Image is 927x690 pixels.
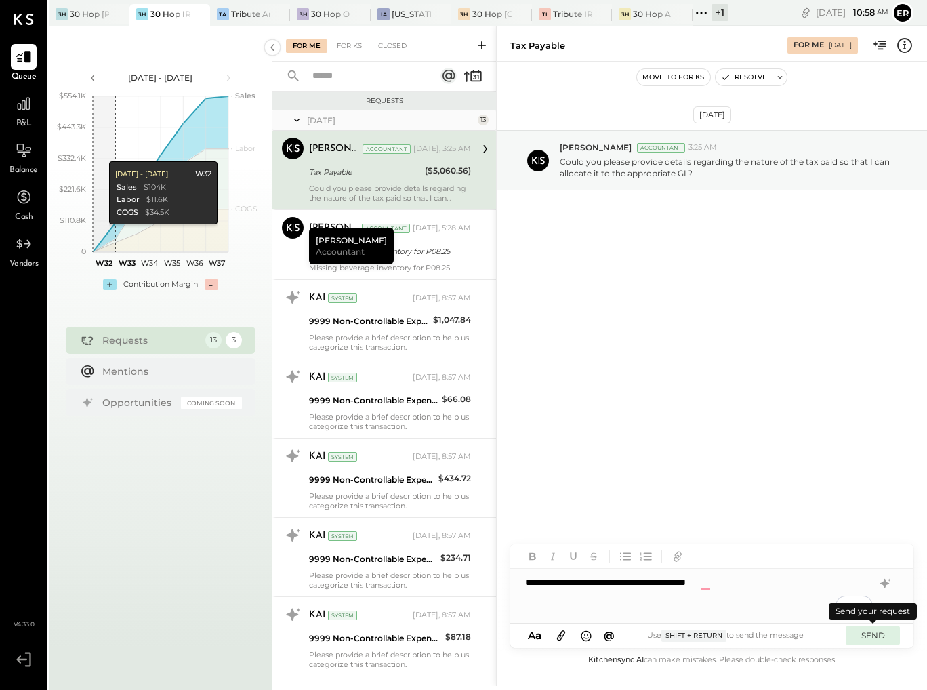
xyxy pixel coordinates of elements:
div: Requests [102,333,199,347]
button: Italic [544,548,562,565]
div: [DATE] - [DATE] [115,169,167,179]
div: + [103,279,117,290]
div: 3 [226,332,242,348]
button: Aa [524,628,545,643]
div: - [205,279,218,290]
a: Queue [1,44,47,83]
button: Ordered List [637,548,655,565]
div: Missing beverage inventory for P08.25 [309,263,471,272]
span: Shift + Return [661,630,726,642]
div: TI [539,8,551,20]
div: KAI [309,291,325,305]
text: Labor [235,144,255,153]
div: 9999 Non-Controllable Expenses:Other Income and Expenses:To Be Classified P&L [309,473,434,487]
div: Tax Payable [309,165,421,179]
div: Tribute Ankeny [231,8,270,20]
div: [DATE], 3:25 AM [413,144,471,155]
div: ($5,060.56) [425,164,471,178]
div: KAI [309,371,325,384]
div: 30 Hop Omaha [311,8,350,20]
div: [DATE] [307,115,474,126]
div: KAI [309,529,325,543]
div: $11.6K [146,195,167,205]
div: $104K [143,182,165,193]
div: Labor [116,195,139,205]
div: TA [217,8,229,20]
div: For Me [794,40,824,51]
div: 3H [619,8,631,20]
div: 9999 Non-Controllable Expenses:Other Income and Expenses:To Be Classified P&L [309,552,436,566]
div: System [328,293,357,303]
text: W35 [163,258,180,268]
div: [DATE] [816,6,888,19]
button: Move to for ks [637,69,710,85]
span: Balance [9,165,38,177]
span: P&L [16,118,32,130]
div: [DATE], 5:28 AM [413,223,471,234]
button: Bold [524,548,541,565]
div: System [328,452,357,462]
div: + 1 [712,4,728,21]
span: Queue [12,71,37,83]
div: Mentions [102,365,235,378]
div: $66.08 [442,392,471,406]
div: Please provide a brief description to help us categorize this transaction. [309,412,471,431]
div: Coming Soon [181,397,242,409]
div: 30 Hop IRL [150,8,190,20]
button: @ [600,627,619,644]
text: $221.6K [59,184,86,194]
div: [DATE] [829,41,852,50]
div: [DATE], 8:57 AM [413,451,471,462]
div: Requests [279,96,489,106]
div: 3H [56,8,68,20]
div: Closed [371,39,413,53]
div: To enrich screen reader interactions, please activate Accessibility in Grammarly extension settings [510,569,913,623]
button: Underline [564,548,582,565]
div: 30 Hop [GEOGRAPHIC_DATA] [472,8,512,20]
div: W32 [194,169,211,180]
div: COGS [116,207,138,218]
span: @ [604,629,615,642]
span: [PERSON_NAME] [560,142,632,153]
div: Opportunities [102,396,174,409]
div: For Me [286,39,327,53]
div: For KS [330,39,369,53]
a: Balance [1,138,47,177]
text: W36 [186,258,203,268]
span: a [535,629,541,642]
div: System [328,611,357,620]
div: 30 Hop Ankeny [633,8,672,20]
div: Could you please provide details regarding the nature of the tax paid so that I can allocate it t... [309,184,471,203]
span: Accountant [316,246,365,258]
div: 9999 Non-Controllable Expenses:Other Income and Expenses:To Be Classified P&L [309,632,441,645]
button: Resolve [716,69,773,85]
div: 9999 Non-Controllable Expenses:Other Income and Expenses:To Be Classified P&L [309,394,438,407]
div: [DATE], 8:57 AM [413,372,471,383]
p: Could you please provide details regarding the nature of the tax paid so that I can allocate it t... [560,156,899,179]
text: W37 [208,258,225,268]
div: System [328,531,357,541]
div: [PERSON_NAME] [309,142,360,156]
div: copy link [799,5,812,20]
div: $1,047.84 [433,313,471,327]
div: [DATE], 8:57 AM [413,610,471,621]
text: 0 [81,247,86,256]
span: Cash [15,211,33,224]
div: KAI [309,609,325,622]
text: $110.8K [60,216,86,225]
a: P&L [1,91,47,130]
text: $554.1K [59,91,86,100]
div: Please provide a brief description to help us categorize this transaction. [309,491,471,510]
div: [DATE] [693,106,731,123]
div: 13 [478,115,489,125]
div: Accountant [362,224,410,233]
div: Accountant [637,143,685,153]
div: [PERSON_NAME] [309,228,394,264]
div: Accountant [363,144,411,154]
button: SEND [846,626,900,645]
button: Unordered List [617,548,634,565]
div: [DATE], 8:57 AM [413,293,471,304]
text: Sales [235,91,255,100]
text: W33 [118,258,135,268]
div: Please provide a brief description to help us categorize this transaction. [309,650,471,669]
